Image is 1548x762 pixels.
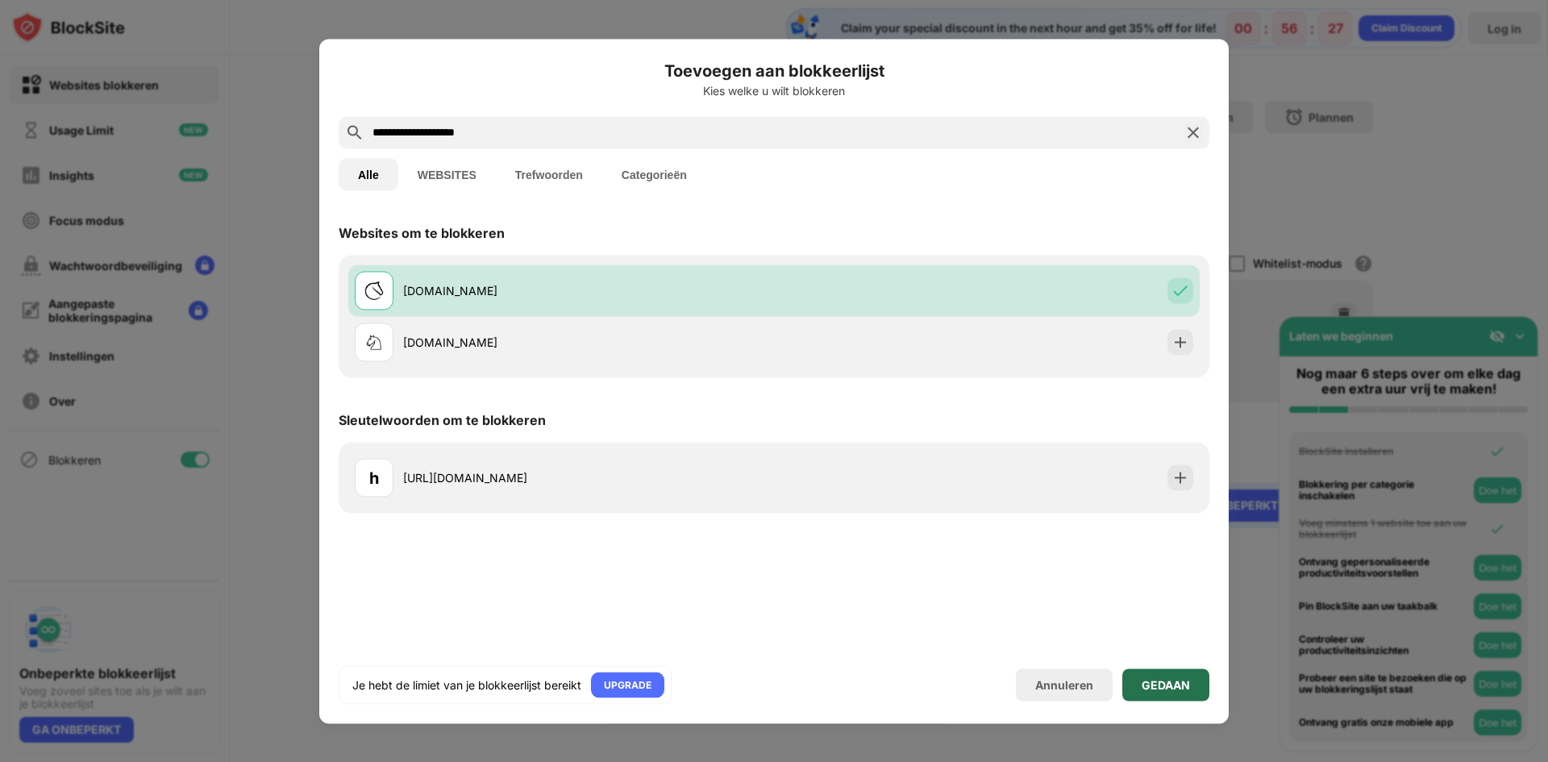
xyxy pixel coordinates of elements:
[364,281,384,300] img: favicons
[403,469,774,486] div: [URL][DOMAIN_NAME]
[352,677,581,693] div: Je hebt de limiet van je blokkeerlijst bereikt
[496,158,602,190] button: Trefwoorden
[602,158,706,190] button: Categorieën
[345,123,364,142] img: search.svg
[339,58,1209,82] h6: Toevoegen aan blokkeerlijst
[339,158,398,190] button: Alle
[1142,678,1190,691] div: GEDAAN
[364,332,384,352] img: favicons
[604,677,651,693] div: UPGRADE
[398,158,496,190] button: WEBSITES
[1035,678,1093,692] div: Annuleren
[1184,123,1203,142] img: search-close
[403,334,774,351] div: [DOMAIN_NAME]
[339,411,546,427] div: Sleutelwoorden om te blokkeren
[339,224,505,240] div: Websites om te blokkeren
[403,282,774,299] div: [DOMAIN_NAME]
[369,465,379,489] div: h
[339,84,1209,97] div: Kies welke u wilt blokkeren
